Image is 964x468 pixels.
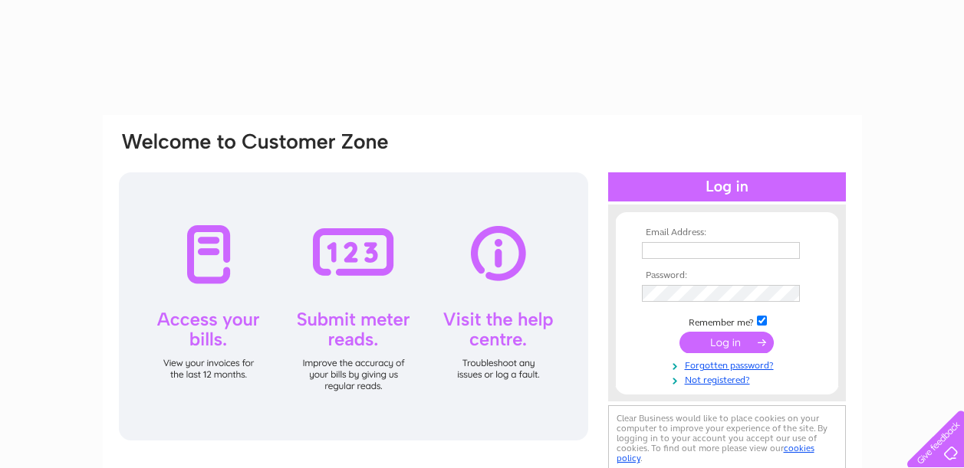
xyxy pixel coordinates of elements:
a: Forgotten password? [642,357,816,371]
input: Submit [679,332,774,353]
td: Remember me? [638,313,816,329]
th: Password: [638,270,816,281]
a: cookies policy [617,443,814,463]
a: Not registered? [642,371,816,386]
th: Email Address: [638,227,816,238]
